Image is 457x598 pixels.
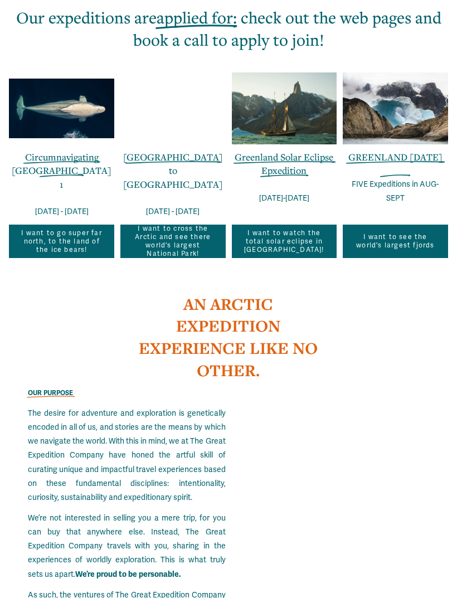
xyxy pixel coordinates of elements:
[28,511,226,581] p: We’re not interested in selling you a mere trip, for you can buy that anywhere else. Instead, The...
[232,191,337,205] p: [DATE]-[DATE]
[9,225,114,258] a: I want to go super far north, to the land of the ice bears!
[120,205,226,218] p: [DATE] - [DATE]
[120,225,226,258] a: I want to cross the Arctic and see there world's largest National Park!
[75,570,181,579] strong: We’re proud to be personable.
[232,225,337,258] a: I want to watch the total solar eclipse in [GEOGRAPHIC_DATA]!
[139,293,322,381] strong: AN ARCTIC EXPEDITION EXPERIENCE LIKE NO OTHER.
[343,177,448,205] p: FIVE Expeditions in AUG-SEPT
[123,150,223,191] a: [GEOGRAPHIC_DATA] to [GEOGRAPHIC_DATA]
[348,150,443,163] a: GREENLAND [DATE]
[28,406,226,504] p: The desire for adventure and exploration is genetically encoded in all of us, and stories are the...
[28,389,73,397] strong: OUR PURPOSE
[12,150,111,191] a: Circumnavigating [GEOGRAPHIC_DATA] 1
[157,7,233,28] span: applied for
[343,225,448,258] a: I want to see the world's largest fjords
[9,7,448,51] h2: Our expeditions are : check out the web pages and book a call to apply to join!
[9,205,114,218] p: [DATE] - [DATE]
[235,150,333,177] a: Greenland Solar Eclipse Epxedition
